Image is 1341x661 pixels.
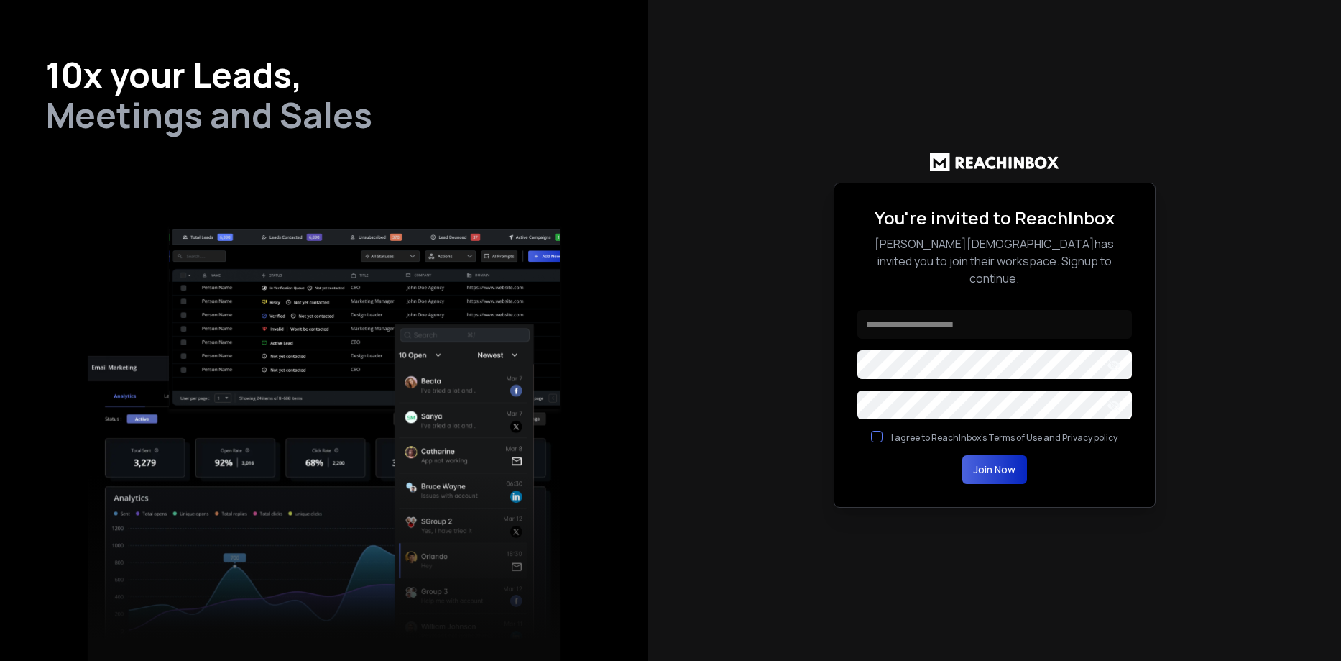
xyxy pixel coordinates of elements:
[962,455,1027,484] button: Join Now
[46,98,602,132] h2: Meetings and Sales
[891,432,1117,444] label: I agree to ReachInbox's Terms of Use and Privacy policy
[857,235,1132,287] p: [PERSON_NAME][DEMOGRAPHIC_DATA] has invited you to join their workspace. Signup to continue.
[857,206,1132,229] h2: You're invited to ReachInbox
[46,58,602,92] h1: 10x your Leads,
